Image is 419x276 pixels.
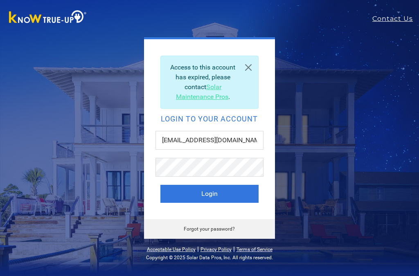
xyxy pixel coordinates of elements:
[184,226,235,232] a: Forgot your password?
[233,245,235,253] span: |
[160,115,259,123] h2: Login to your account
[160,56,259,109] div: Access to this account has expired, please contact .
[200,247,232,252] a: Privacy Policy
[160,185,259,203] button: Login
[155,131,264,150] input: Email
[237,247,273,252] a: Terms of Service
[197,245,199,253] span: |
[147,247,196,252] a: Acceptable Use Policy
[5,9,91,27] img: Know True-Up
[239,56,258,79] a: Close
[372,14,419,24] a: Contact Us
